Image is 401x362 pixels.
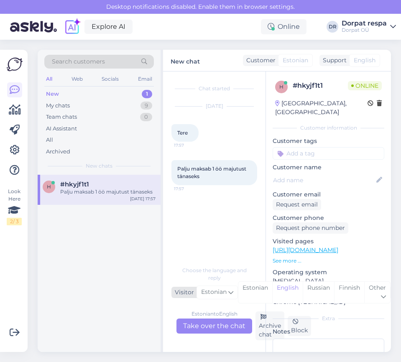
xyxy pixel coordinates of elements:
div: 0 [140,113,152,121]
div: Archive chat [255,311,284,340]
div: Request email [273,199,321,210]
div: [DATE] [171,102,257,110]
a: Dorpat respaDorpat OÜ [342,20,396,33]
a: [URL][DOMAIN_NAME] [273,246,338,254]
span: 17:57 [174,186,205,192]
p: Operating system [273,268,384,277]
div: Archived [46,148,70,156]
div: Support [319,56,347,65]
div: New [46,90,59,98]
div: Estonian to English [192,310,238,318]
div: Russian [303,282,334,303]
div: Dorpat respa [342,20,387,27]
span: Search customers [52,57,105,66]
p: Customer phone [273,214,384,222]
div: English [272,282,303,303]
p: Customer name [273,163,384,172]
span: Palju maksab 1 öö majutust tänaseks [177,166,248,179]
div: Extra [273,315,384,322]
div: [GEOGRAPHIC_DATA], [GEOGRAPHIC_DATA] [275,99,368,117]
div: Online [261,19,306,34]
input: Add a tag [273,147,384,160]
label: New chat [171,55,200,66]
span: English [354,56,375,65]
div: 2 / 3 [7,218,22,225]
div: # hkyjf1t1 [293,81,348,91]
div: Chat started [171,85,257,92]
p: Customer tags [273,137,384,145]
div: Take over the chat [176,319,252,334]
div: Dorpat OÜ [342,27,387,33]
div: Request phone number [273,222,348,234]
span: #hkyjf1t1 [60,181,89,188]
div: Socials [100,74,120,84]
div: Choose the language and reply [171,267,257,282]
div: Customer information [273,124,384,132]
div: Palju maksab 1 öö majutust tänaseks [60,188,156,196]
p: Notes [273,327,384,336]
div: All [46,136,53,144]
div: AI Assistant [46,125,77,133]
span: Other [369,284,386,291]
div: DR [327,21,338,33]
div: Visitor [171,288,194,297]
p: Visited pages [273,237,384,246]
span: Tere [177,130,188,136]
span: 17:57 [174,142,205,148]
a: Explore AI [84,20,133,34]
span: Estonian [201,288,227,297]
span: Online [348,81,382,90]
span: h [47,184,51,190]
div: [DATE] 17:57 [130,196,156,202]
img: explore-ai [64,18,81,36]
p: See more ... [273,257,384,265]
p: [MEDICAL_DATA] [273,277,384,286]
div: Team chats [46,113,77,121]
div: Look Here [7,188,22,225]
span: Estonian [283,56,308,65]
div: My chats [46,102,70,110]
div: Web [70,74,84,84]
span: New chats [86,162,112,170]
img: Askly Logo [7,56,23,72]
div: Finnish [334,282,364,303]
div: 1 [142,90,152,98]
div: Customer [243,56,276,65]
span: h [279,84,284,90]
div: Email [136,74,154,84]
div: All [44,74,54,84]
div: 9 [140,102,152,110]
div: Estonian [238,282,272,303]
p: Customer email [273,190,384,199]
input: Add name [273,176,375,185]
